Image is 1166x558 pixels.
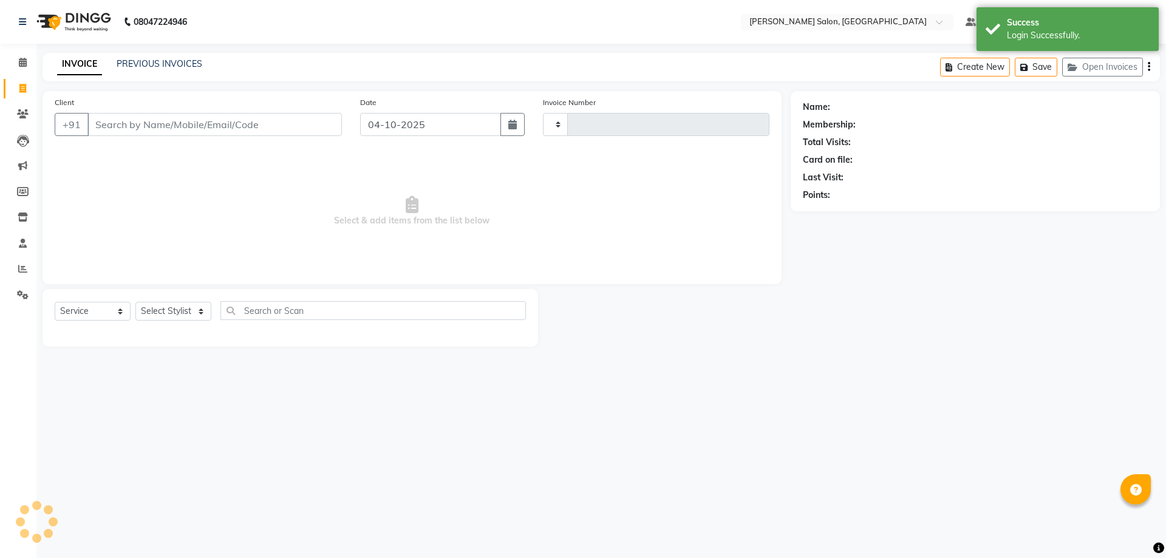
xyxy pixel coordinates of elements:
[1015,58,1057,77] button: Save
[134,5,187,39] b: 08047224946
[803,101,830,114] div: Name:
[803,136,851,149] div: Total Visits:
[803,189,830,202] div: Points:
[220,301,526,320] input: Search or Scan
[55,113,89,136] button: +91
[803,118,856,131] div: Membership:
[940,58,1010,77] button: Create New
[57,53,102,75] a: INVOICE
[87,113,342,136] input: Search by Name/Mobile/Email/Code
[55,97,74,108] label: Client
[803,171,844,184] div: Last Visit:
[31,5,114,39] img: logo
[1007,29,1150,42] div: Login Successfully.
[360,97,377,108] label: Date
[543,97,596,108] label: Invoice Number
[1007,16,1150,29] div: Success
[803,154,853,166] div: Card on file:
[117,58,202,69] a: PREVIOUS INVOICES
[1062,58,1143,77] button: Open Invoices
[55,151,769,272] span: Select & add items from the list below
